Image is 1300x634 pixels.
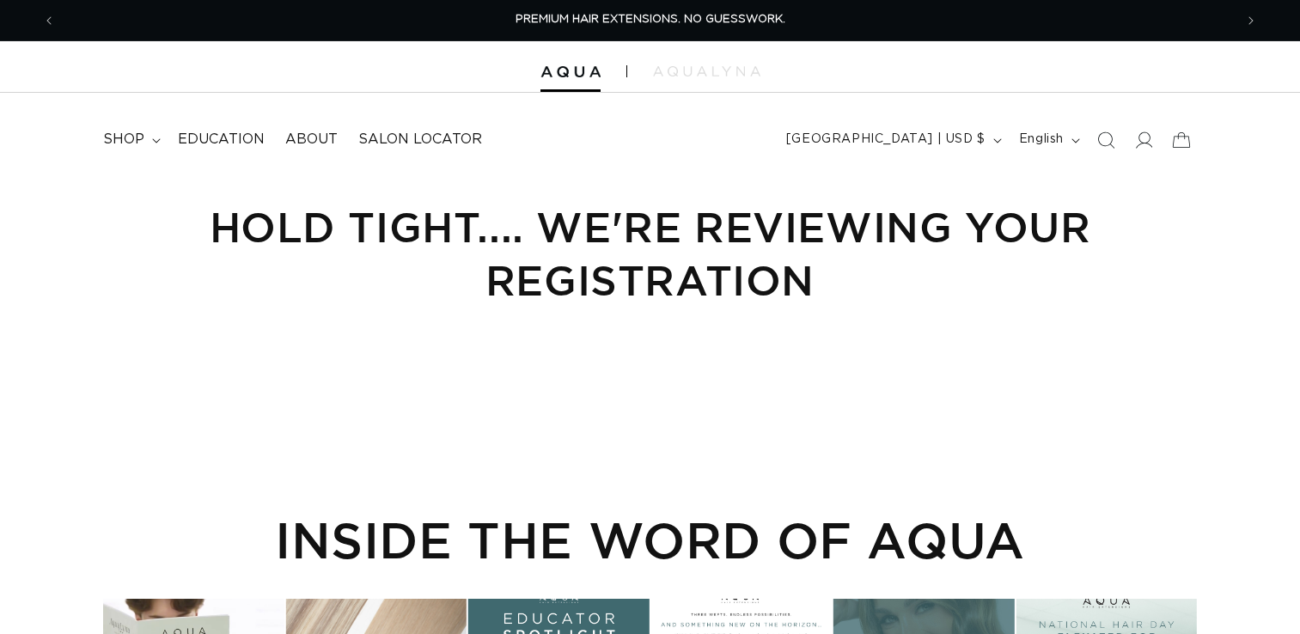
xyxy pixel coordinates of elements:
span: English [1019,131,1064,149]
button: Next announcement [1232,4,1270,37]
span: About [285,131,338,149]
a: Salon Locator [348,120,492,159]
summary: shop [93,120,168,159]
h2: INSIDE THE WORD OF AQUA [103,510,1197,569]
button: [GEOGRAPHIC_DATA] | USD $ [776,124,1009,156]
button: English [1009,124,1087,156]
button: Previous announcement [30,4,68,37]
span: PREMIUM HAIR EXTENSIONS. NO GUESSWORK. [516,14,785,25]
a: Education [168,120,275,159]
span: Education [178,131,265,149]
span: [GEOGRAPHIC_DATA] | USD $ [786,131,986,149]
img: aqualyna.com [653,66,760,76]
span: shop [103,131,144,149]
a: About [275,120,348,159]
summary: Search [1087,121,1125,159]
h1: Hold Tight.... we're reviewing your Registration [103,200,1197,308]
img: Aqua Hair Extensions [540,66,601,78]
span: Salon Locator [358,131,482,149]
